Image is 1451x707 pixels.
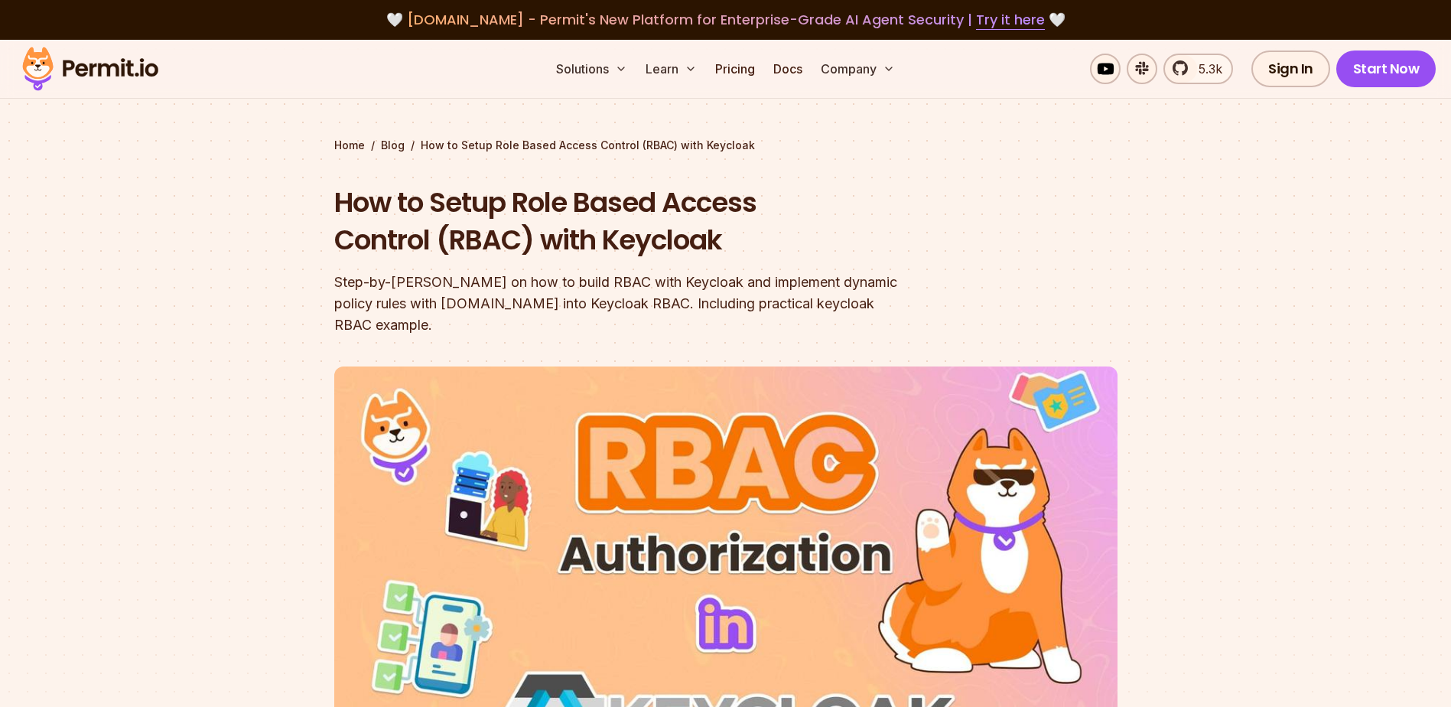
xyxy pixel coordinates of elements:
[334,138,365,153] a: Home
[1189,60,1222,78] span: 5.3k
[37,9,1414,31] div: 🤍 🤍
[1251,50,1330,87] a: Sign In
[1336,50,1436,87] a: Start Now
[334,272,922,336] div: Step-by-[PERSON_NAME] on how to build RBAC with Keycloak and implement dynamic policy rules with ...
[976,10,1045,30] a: Try it here
[407,10,1045,29] span: [DOMAIN_NAME] - Permit's New Platform for Enterprise-Grade AI Agent Security |
[1163,54,1233,84] a: 5.3k
[381,138,405,153] a: Blog
[15,43,165,95] img: Permit logo
[639,54,703,84] button: Learn
[334,138,1118,153] div: / /
[334,184,922,259] h1: How to Setup Role Based Access Control (RBAC) with Keycloak
[767,54,808,84] a: Docs
[709,54,761,84] a: Pricing
[815,54,901,84] button: Company
[550,54,633,84] button: Solutions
